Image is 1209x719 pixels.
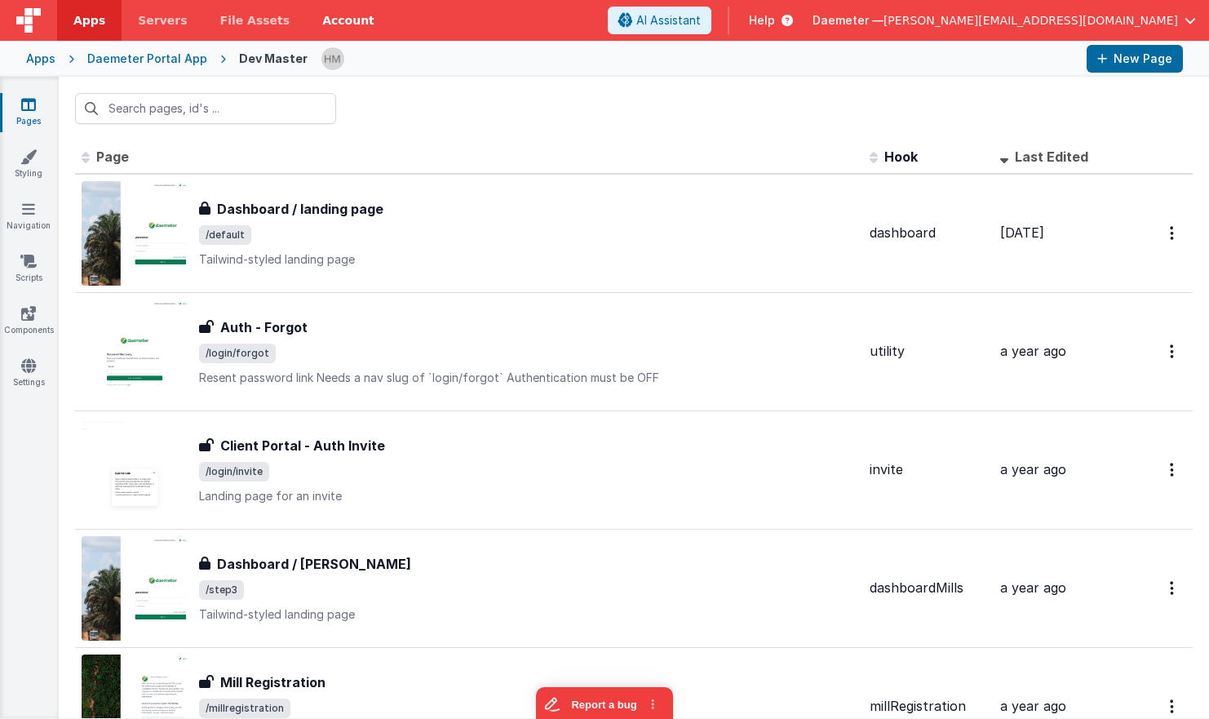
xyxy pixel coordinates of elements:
span: AI Assistant [636,12,701,29]
span: /login/forgot [199,344,276,363]
span: /millregistration [199,699,290,718]
div: Dev Master [239,51,308,67]
button: Options [1160,453,1186,486]
span: [PERSON_NAME][EMAIL_ADDRESS][DOMAIN_NAME] [883,12,1178,29]
h3: Client Portal - Auth Invite [220,436,385,455]
p: Tailwind-styled landing page [199,606,857,623]
input: Search pages, id's ... [75,93,336,124]
div: Apps [26,51,55,67]
span: /login/invite [199,462,269,482]
p: Landing page for an invite [199,488,857,504]
span: Daemeter — [813,12,883,29]
button: Daemeter — [PERSON_NAME][EMAIL_ADDRESS][DOMAIN_NAME] [813,12,1196,29]
span: a year ago [1000,698,1066,714]
p: Resent password link Needs a nav slug of `login/forgot` Authentication must be OFF [199,370,857,386]
div: dashboardMills [870,579,987,597]
img: 1b65a3e5e498230d1b9478315fee565b [321,47,344,70]
span: /step3 [199,580,244,600]
button: Options [1160,335,1186,368]
p: Tailwind-styled landing page [199,251,857,268]
h3: Dashboard / [PERSON_NAME] [217,554,411,574]
span: Servers [138,12,187,29]
span: Apps [73,12,105,29]
span: Help [749,12,775,29]
h3: Mill Registration [220,672,325,692]
span: a year ago [1000,343,1066,359]
button: New Page [1087,45,1183,73]
span: a year ago [1000,461,1066,477]
span: Last Edited [1015,149,1088,165]
button: Options [1160,216,1186,250]
span: [DATE] [1000,224,1044,241]
div: millRegistration [870,697,987,716]
span: Page [96,149,129,165]
span: File Assets [220,12,290,29]
div: Daemeter Portal App [87,51,207,67]
button: Options [1160,571,1186,605]
h3: Dashboard / landing page [217,199,383,219]
div: invite [870,460,987,479]
button: AI Assistant [608,7,711,34]
span: a year ago [1000,579,1066,596]
span: /default [199,225,251,245]
div: dashboard [870,224,987,242]
div: utility [870,342,987,361]
h3: Auth - Forgot [220,317,308,337]
span: Hook [884,149,918,165]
